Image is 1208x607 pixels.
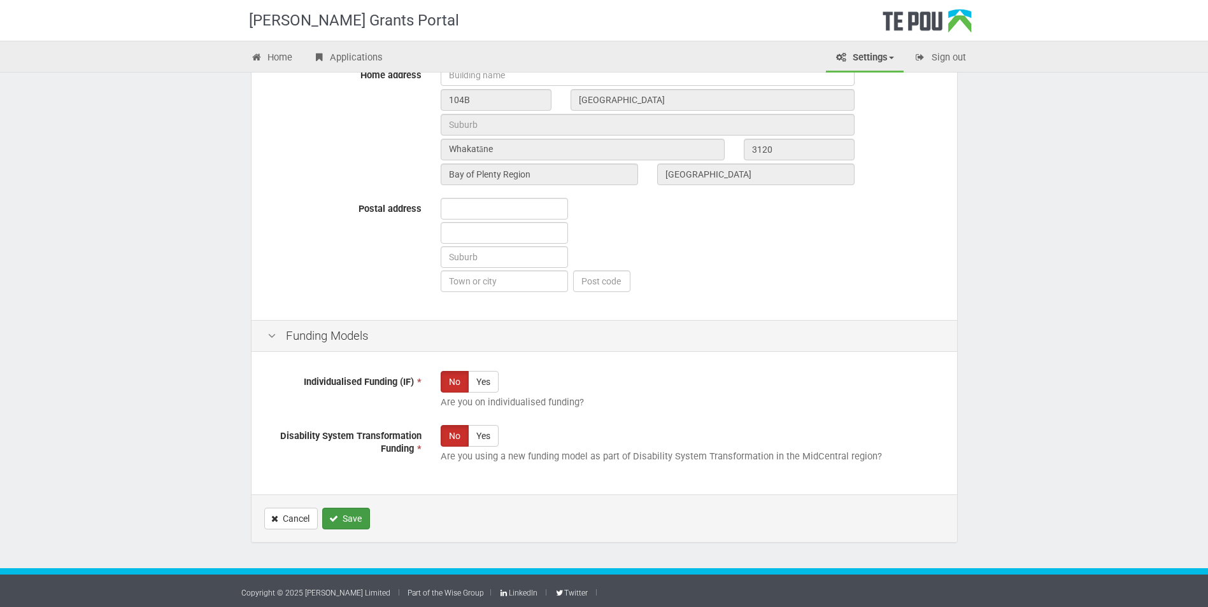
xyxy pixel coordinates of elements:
a: Home [241,45,302,73]
label: Yes [468,425,499,447]
span: Individualised Funding (IF) [304,376,414,387]
input: City [441,139,725,160]
p: Are you using a new funding model as part of Disability System Transformation in the MidCentral r... [441,450,941,463]
a: Applications [303,45,392,73]
a: Twitter [555,589,588,597]
input: Town or city [441,270,568,292]
a: Copyright © 2025 [PERSON_NAME] Limited [241,589,390,597]
span: Disability System Transformation Funding [280,430,422,455]
input: Street number [441,89,551,111]
label: Home address [258,64,431,82]
input: State [441,164,638,185]
a: Cancel [264,508,318,529]
label: No [441,371,469,393]
input: Suburb [441,114,855,136]
input: Building name [441,64,855,86]
p: Are you on individualised funding? [441,396,941,409]
a: Settings [826,45,904,73]
a: Part of the Wise Group [408,589,484,597]
div: Funding Models [252,320,957,352]
div: Te Pou Logo [883,9,972,41]
input: Post code [744,139,855,160]
label: No [441,425,469,447]
input: Post code [573,270,630,292]
span: Postal address [359,203,422,214]
label: Yes [468,371,499,393]
button: Save [322,508,370,529]
a: Sign out [905,45,976,73]
input: Street [571,89,855,111]
input: Suburb [441,246,568,268]
input: Country [657,164,855,185]
a: LinkedIn [499,589,537,597]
